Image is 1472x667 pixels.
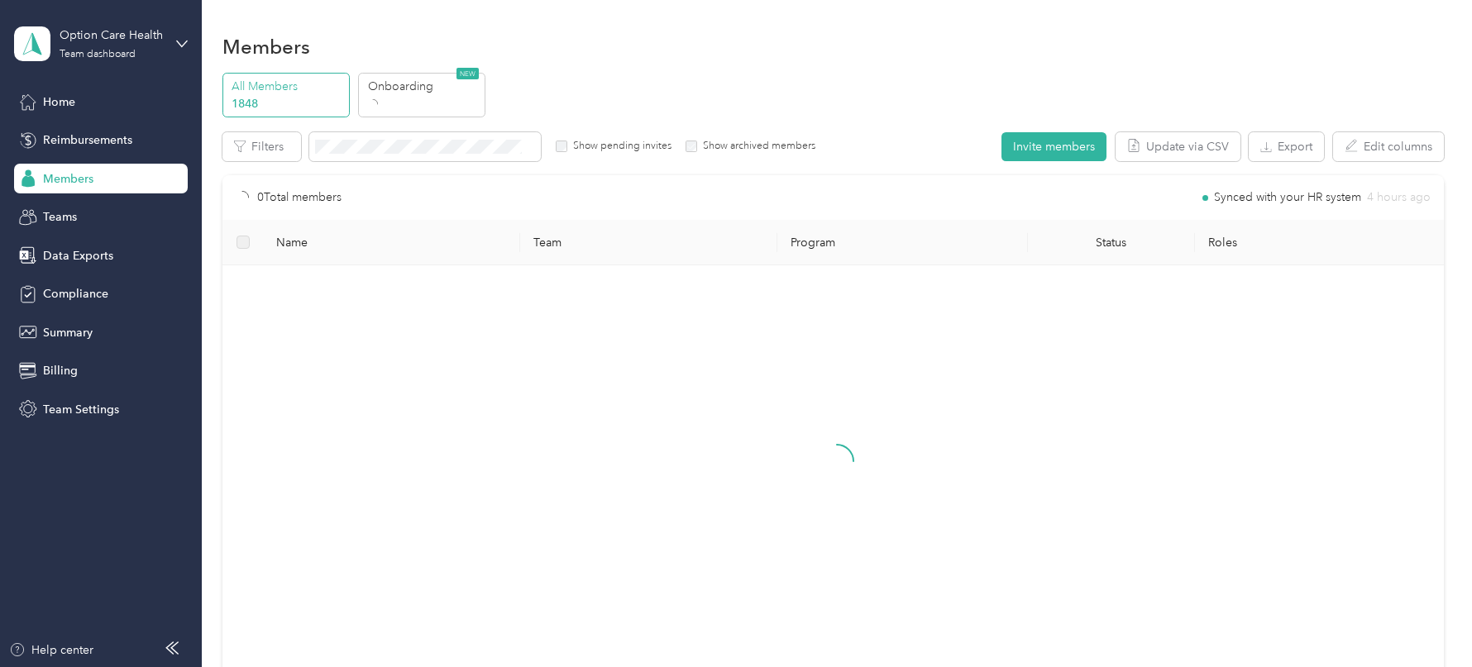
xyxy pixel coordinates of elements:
span: Billing [43,362,78,379]
span: Compliance [43,285,108,303]
span: Reimbursements [43,131,132,149]
span: NEW [456,68,479,79]
p: 1848 [232,95,344,112]
button: Export [1249,132,1324,161]
div: Team dashboard [60,50,136,60]
span: Team Settings [43,401,119,418]
span: 4 hours ago [1367,192,1431,203]
span: Name [276,236,507,250]
button: Help center [9,641,93,659]
p: All Members [232,78,344,95]
span: Summary [43,324,93,341]
iframe: Everlance-gr Chat Button Frame [1379,574,1472,667]
th: Name [263,220,520,265]
button: Edit columns [1333,132,1444,161]
th: Program [777,220,1028,265]
div: Option Care Health [60,26,163,44]
th: Roles [1195,220,1452,265]
p: Onboarding [368,78,480,95]
span: Synced with your HR system [1214,192,1361,203]
span: Teams [43,208,77,226]
p: 0 Total members [257,188,342,207]
label: Show archived members [697,139,815,154]
span: Data Exports [43,247,113,264]
label: Show pending invites [567,139,671,154]
span: Home [43,93,75,111]
h1: Members [222,38,310,55]
button: Invite members [1001,132,1106,161]
th: Team [520,220,777,265]
th: Status [1028,220,1195,265]
span: Members [43,170,93,188]
button: Update via CSV [1116,132,1240,161]
button: Filters [222,132,301,161]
